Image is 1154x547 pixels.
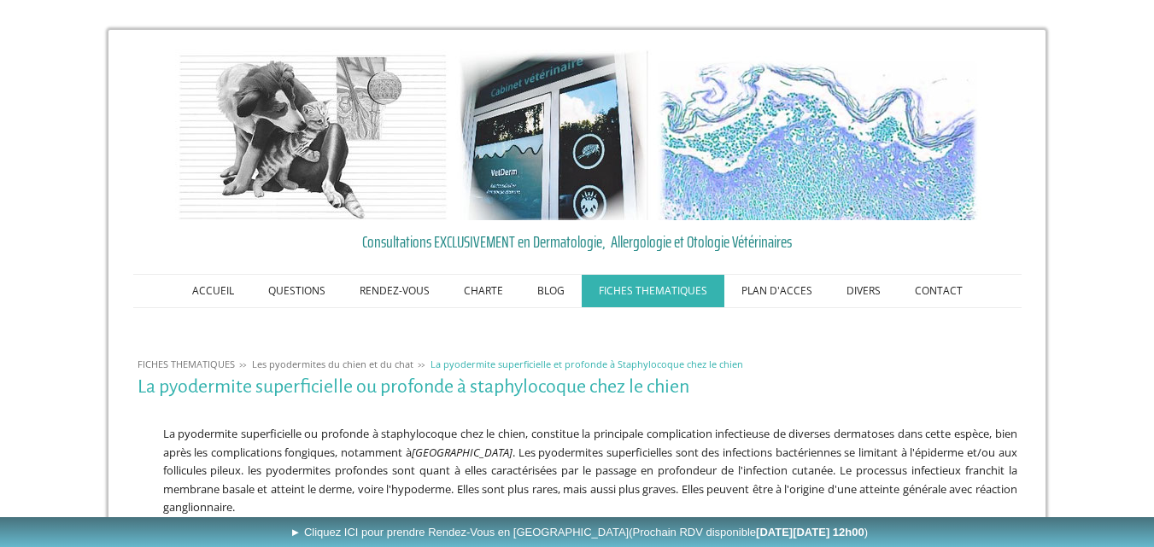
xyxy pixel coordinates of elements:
a: FICHES THEMATIQUES [582,275,724,307]
a: DIVERS [829,275,898,307]
a: Consultations EXCLUSIVEMENT en Dermatologie, Allergologie et Otologie Vétérinaires [138,229,1017,254]
span: FICHES THEMATIQUES [138,358,235,370]
b: [DATE][DATE] 12h00 [756,526,864,538]
a: CONTACT [898,275,980,307]
a: La pyodermite superficielle et profonde à Staphylocoque chez le chien [426,358,747,370]
a: FICHES THEMATIQUES [133,358,239,370]
span: La pyodermite superficielle et profonde à Staphylocoque chez le chien [431,358,743,370]
span: ► Cliquez ICI pour prendre Rendez-Vous en [GEOGRAPHIC_DATA] [290,526,868,538]
span: (Prochain RDV disponible ) [629,526,868,538]
em: [GEOGRAPHIC_DATA] [412,445,513,460]
a: ACCUEIL [175,275,251,307]
span: Les pyodermites du chien et du chat [252,358,413,370]
a: BLOG [520,275,582,307]
a: PLAN D'ACCES [724,275,829,307]
a: RENDEZ-VOUS [343,275,447,307]
a: QUESTIONS [251,275,343,307]
h1: La pyodermite superficielle ou profonde à staphylocoque chez le chien [138,376,1017,398]
a: Les pyodermites du chien et du chat [248,358,418,370]
span: La pyodermite superficielle ou profonde à staphylocoque chez le chien, constitue la principale co... [163,426,1017,515]
a: CHARTE [447,275,520,307]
